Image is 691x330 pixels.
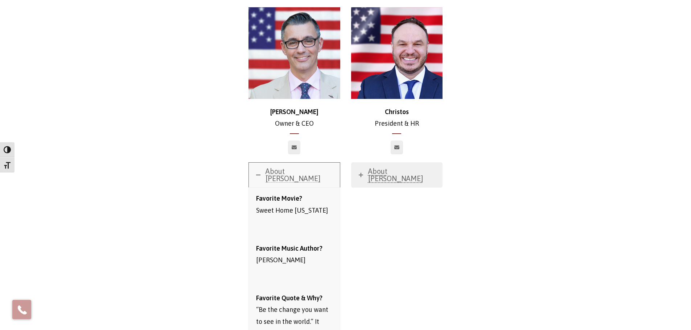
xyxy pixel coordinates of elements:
[256,193,333,216] p: Sweet Home [US_STATE]
[351,163,443,187] a: About [PERSON_NAME]
[368,167,423,183] span: About [PERSON_NAME]
[256,195,302,202] strong: Favorite Movie?
[256,294,322,302] strong: Favorite Quote & Why?
[351,106,443,130] p: President & HR
[248,106,340,130] p: Owner & CEO
[385,108,409,116] strong: Christos
[248,7,340,99] img: chris-500x500 (1)
[256,245,322,252] strong: Favorite Music Author?
[351,7,443,99] img: Christos_500x500
[256,243,333,266] p: [PERSON_NAME]
[249,163,340,187] a: About [PERSON_NAME]
[270,108,318,116] strong: [PERSON_NAME]
[16,304,28,316] img: Phone icon
[266,167,321,183] span: About [PERSON_NAME]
